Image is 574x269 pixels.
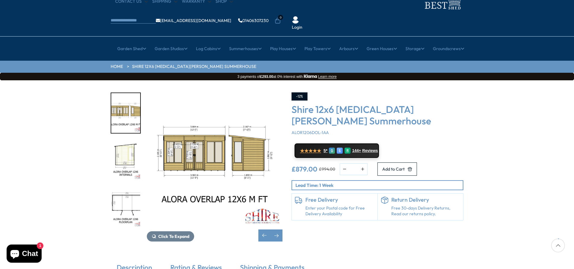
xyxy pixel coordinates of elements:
a: Garden Studios [155,41,188,56]
span: 0 [278,15,283,20]
div: 7 / 9 [111,187,141,228]
div: G [329,148,335,154]
div: E [337,148,343,154]
img: AloraOverlap12x6INTERNALS_200x200.jpg [111,140,140,181]
a: Login [292,24,302,30]
a: Shire 12x6 [MEDICAL_DATA][PERSON_NAME] Summerhouse [132,64,256,70]
ins: £879.00 [292,166,317,172]
span: 144+ [352,148,361,153]
a: Storage [405,41,424,56]
a: Green Houses [367,41,397,56]
a: Play Houses [270,41,296,56]
div: 6 / 9 [111,140,141,181]
inbox-online-store-chat: Shopify online store chat [5,245,43,264]
a: Summerhouses [229,41,262,56]
a: Garden Shed [117,41,146,56]
div: 5 / 9 [147,92,282,242]
img: AloraOverlap12x6FLOORPLAN_200x200.jpg [111,187,140,228]
h3: Shire 12x6 [MEDICAL_DATA][PERSON_NAME] Summerhouse [292,104,463,127]
button: Add to Cart [377,162,417,176]
a: HOME [111,64,123,70]
div: 5 / 9 [111,92,141,134]
a: ★★★★★ 5* G E R 144+ Reviews [295,143,379,158]
span: ALOR1206DOL-1AA [292,130,329,135]
a: Play Towers [304,41,331,56]
span: ★★★★★ [300,148,321,154]
img: AloraOverlap12x6MFT_200x200.jpg [111,93,140,133]
button: Click To Expand [147,231,194,242]
h6: Free Delivery [305,197,374,203]
del: £994.00 [319,167,335,171]
img: Shire 12x6 Alora Pent Summerhouse [147,92,282,228]
a: Log Cabins [196,41,221,56]
h6: Return Delivery [391,197,460,203]
div: Next slide [270,229,282,242]
a: Groundscrews [433,41,464,56]
p: Lead Time: 1 Week [295,182,463,188]
div: R [345,148,351,154]
a: Enter your Postal code for Free Delivery Availability [305,205,374,217]
div: -12% [292,92,307,101]
img: User Icon [292,16,299,24]
p: Free 30-days Delivery Returns, Read our returns policy. [391,205,460,217]
div: Previous slide [258,229,270,242]
span: Add to Cart [382,167,405,171]
a: Arbours [339,41,358,56]
a: 01406307230 [238,18,269,23]
span: Click To Expand [158,234,189,239]
span: Reviews [362,148,378,153]
a: [EMAIL_ADDRESS][DOMAIN_NAME] [156,18,231,23]
a: 0 [275,18,281,24]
